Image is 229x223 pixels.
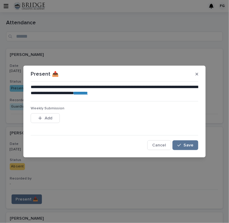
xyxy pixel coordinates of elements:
[152,143,166,147] span: Cancel
[31,107,64,110] span: Weekly Submission
[183,143,193,147] span: Save
[147,140,171,150] button: Cancel
[31,113,60,123] button: Add
[173,140,198,150] button: Save
[45,116,52,120] span: Add
[31,71,59,78] p: Present 📥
